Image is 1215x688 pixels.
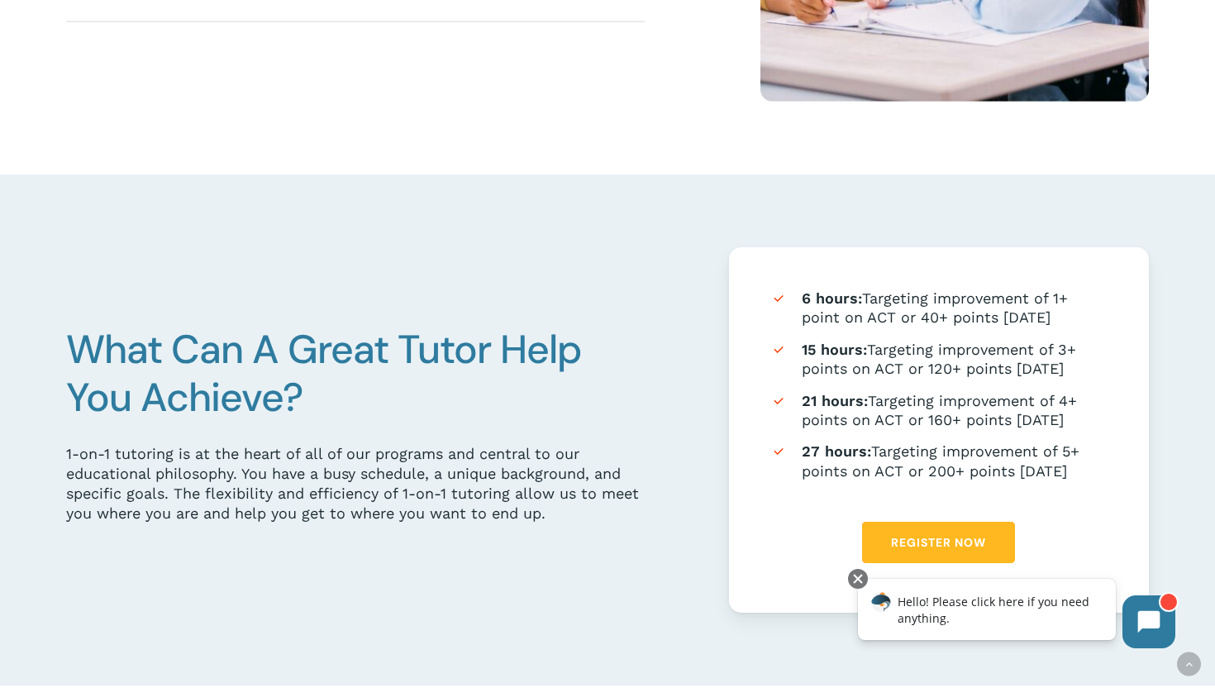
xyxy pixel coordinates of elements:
li: Targeting improvement of 3+ points on ACT or 120+ points [DATE] [770,340,1108,379]
strong: 6 hours: [802,289,862,307]
li: Targeting improvement of 5+ points on ACT or 200+ points [DATE] [770,442,1108,480]
span: Register Now [891,534,986,551]
strong: 15 hours: [802,341,867,358]
div: 1-on-1 tutoring is at the heart of all of our programs and central to our educational philosophy.... [66,444,655,523]
iframe: Chatbot [841,566,1192,665]
li: Targeting improvement of 4+ points on ACT or 160+ points [DATE] [770,391,1108,430]
a: Register Now [862,522,1015,563]
li: Targeting improvement of 1+ point on ACT or 40+ points [DATE] [770,289,1108,327]
strong: 27 hours: [802,442,871,460]
strong: 21 hours: [802,392,868,409]
span: What Can A Great Tutor Help You Achieve? [66,323,581,423]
